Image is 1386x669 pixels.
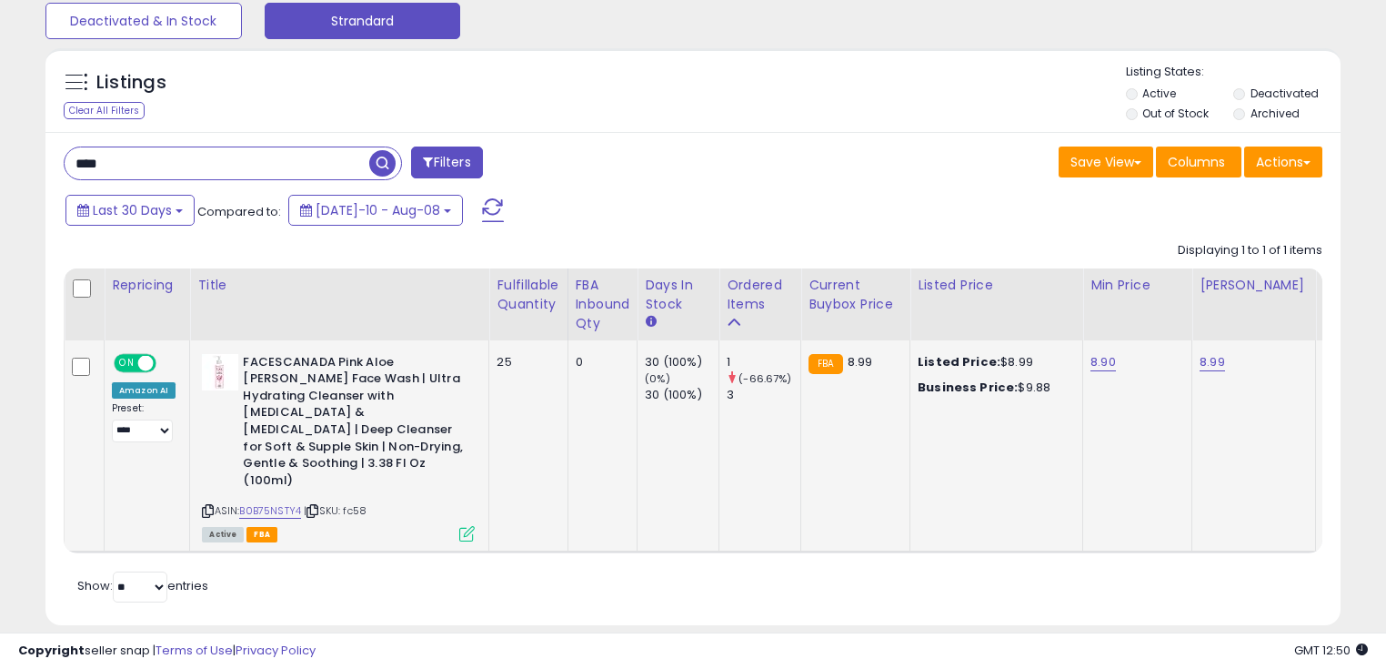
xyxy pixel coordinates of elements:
[645,354,718,370] div: 30 (100%)
[1156,147,1241,177] button: Columns
[45,3,242,39] button: Deactivated & In Stock
[77,577,208,594] span: Show: entries
[246,527,277,542] span: FBA
[1294,642,1368,659] span: 2025-09-8 12:50 GMT
[1178,242,1322,259] div: Displaying 1 to 1 of 1 items
[645,387,718,403] div: 30 (100%)
[1250,106,1300,121] label: Archived
[411,147,482,178] button: Filters
[93,201,172,219] span: Last 30 Days
[236,642,316,659] a: Privacy Policy
[1244,147,1322,177] button: Actions
[64,102,145,119] div: Clear All Filters
[727,276,793,314] div: Ordered Items
[808,276,902,314] div: Current Buybox Price
[576,354,624,370] div: 0
[197,203,281,220] span: Compared to:
[115,355,138,370] span: ON
[265,3,461,39] button: Strandard
[497,276,559,314] div: Fulfillable Quantity
[918,379,1018,396] b: Business Price:
[738,371,791,386] small: (-66.67%)
[197,276,481,295] div: Title
[112,402,176,443] div: Preset:
[727,354,800,370] div: 1
[1126,64,1341,81] p: Listing States:
[1168,153,1225,171] span: Columns
[156,642,233,659] a: Terms of Use
[1250,86,1319,101] label: Deactivated
[18,642,85,659] strong: Copyright
[202,354,475,540] div: ASIN:
[497,354,553,370] div: 25
[304,503,367,518] span: | SKU: fc58
[645,371,670,386] small: (0%)
[288,195,463,226] button: [DATE]-10 - Aug-08
[112,382,176,399] div: Amazon AI
[918,276,1075,295] div: Listed Price
[96,70,166,96] h5: Listings
[918,354,1069,370] div: $8.99
[243,354,464,494] b: FACESCANADA Pink Aloe [PERSON_NAME] Face Wash | Ultra Hydrating Cleanser with [MEDICAL_DATA] & [M...
[1200,353,1225,371] a: 8.99
[918,353,1000,370] b: Listed Price:
[1090,353,1116,371] a: 8.90
[1142,106,1209,121] label: Out of Stock
[1090,276,1184,295] div: Min Price
[918,380,1069,396] div: $9.88
[202,527,244,542] span: All listings currently available for purchase on Amazon
[112,276,182,295] div: Repricing
[1200,276,1308,295] div: [PERSON_NAME]
[239,503,301,519] a: B0B75NSTY4
[1059,147,1153,177] button: Save View
[202,354,238,390] img: 31DUpiBAIML._SL40_.jpg
[65,195,195,226] button: Last 30 Days
[576,276,630,333] div: FBA inbound Qty
[848,353,873,370] span: 8.99
[645,276,711,314] div: Days In Stock
[808,354,842,374] small: FBA
[18,643,316,660] div: seller snap | |
[727,387,800,403] div: 3
[1142,86,1176,101] label: Active
[316,201,440,219] span: [DATE]-10 - Aug-08
[645,314,656,330] small: Days In Stock.
[154,355,183,370] span: OFF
